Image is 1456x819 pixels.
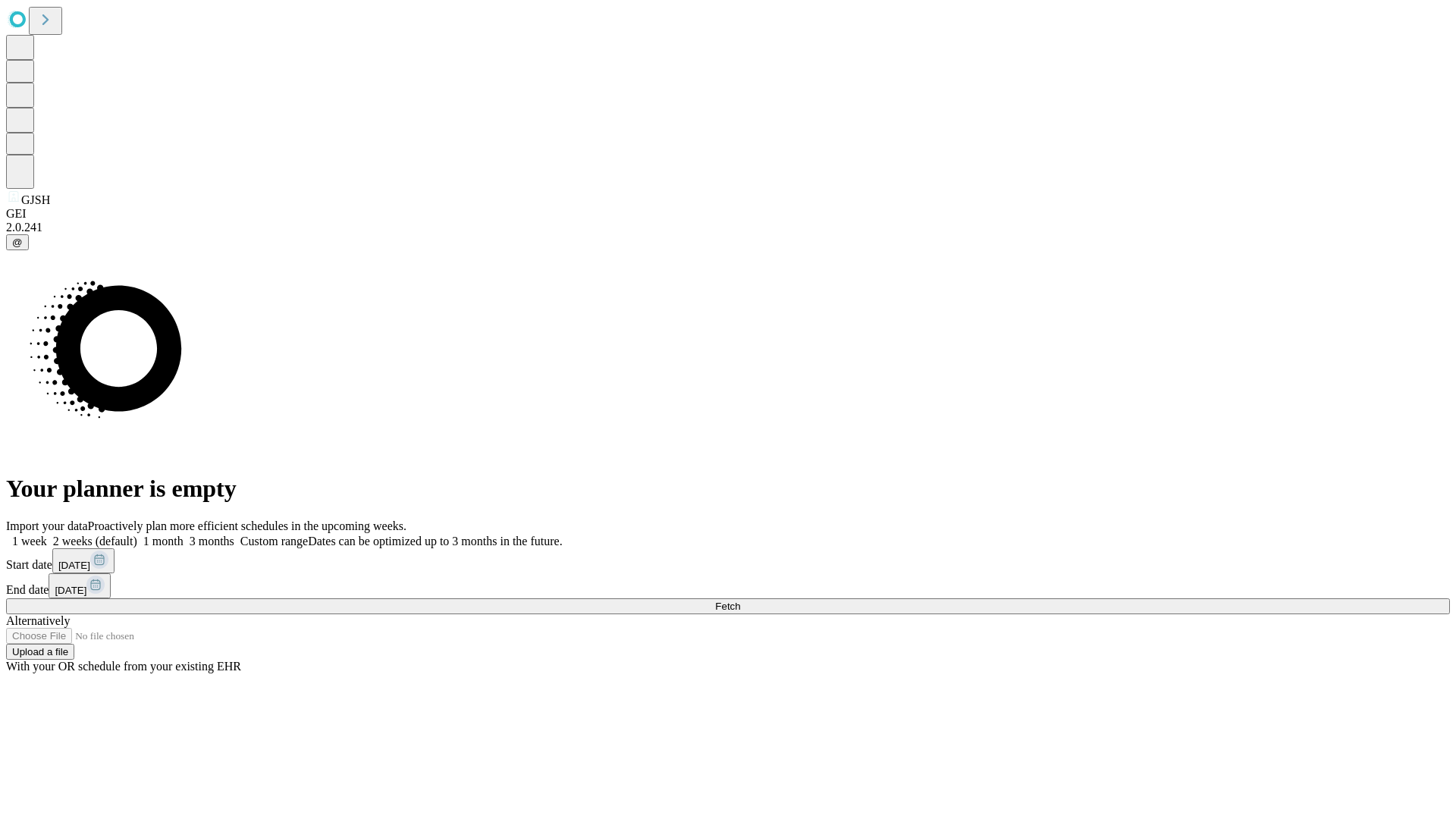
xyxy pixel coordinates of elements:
button: Fetch [6,598,1450,614]
span: Import your data [6,519,88,532]
span: 2 weeks (default) [53,535,137,548]
div: Start date [6,548,1450,573]
span: GJSH [21,193,50,206]
span: With your OR schedule from your existing EHR [6,660,241,673]
button: [DATE] [52,548,115,573]
button: @ [6,234,29,250]
div: End date [6,573,1450,598]
span: 3 months [190,535,234,548]
span: 1 month [143,535,184,548]
span: @ [12,237,23,248]
span: Proactively plan more efficient schedules in the upcoming weeks. [88,519,406,532]
button: [DATE] [49,573,111,598]
span: [DATE] [55,585,86,596]
span: 1 week [12,535,47,548]
span: Fetch [715,601,740,612]
span: Custom range [240,535,308,548]
button: Upload a file [6,644,74,660]
div: 2.0.241 [6,221,1450,234]
h1: Your planner is empty [6,475,1450,503]
span: Alternatively [6,614,70,627]
span: [DATE] [58,560,90,571]
span: Dates can be optimized up to 3 months in the future. [308,535,562,548]
div: GEI [6,207,1450,221]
